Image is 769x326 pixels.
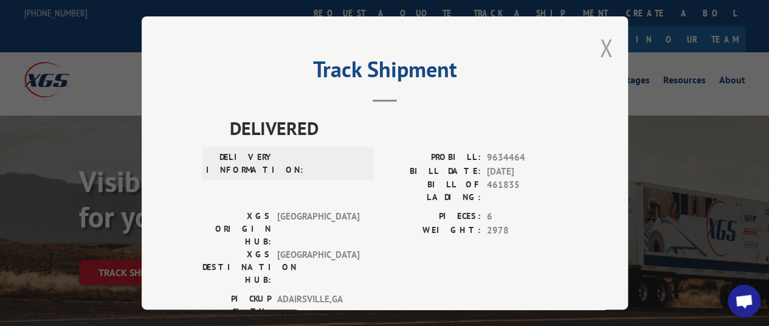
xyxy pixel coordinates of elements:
[277,293,359,318] span: ADAIRSVILLE , GA
[206,151,275,176] label: DELIVERY INFORMATION:
[385,164,481,178] label: BILL DATE:
[487,178,567,204] span: 461835
[385,210,481,224] label: PIECES:
[202,61,567,84] h2: Track Shipment
[277,210,359,248] span: [GEOGRAPHIC_DATA]
[487,151,567,165] span: 9634464
[202,248,271,286] label: XGS DESTINATION HUB:
[230,114,567,142] span: DELIVERED
[202,293,271,318] label: PICKUP CITY:
[202,210,271,248] label: XGS ORIGIN HUB:
[487,223,567,237] span: 2978
[728,285,760,317] div: Open chat
[277,248,359,286] span: [GEOGRAPHIC_DATA]
[487,210,567,224] span: 6
[599,32,613,64] button: Close modal
[385,151,481,165] label: PROBILL:
[385,223,481,237] label: WEIGHT:
[487,164,567,178] span: [DATE]
[385,178,481,204] label: BILL OF LADING:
